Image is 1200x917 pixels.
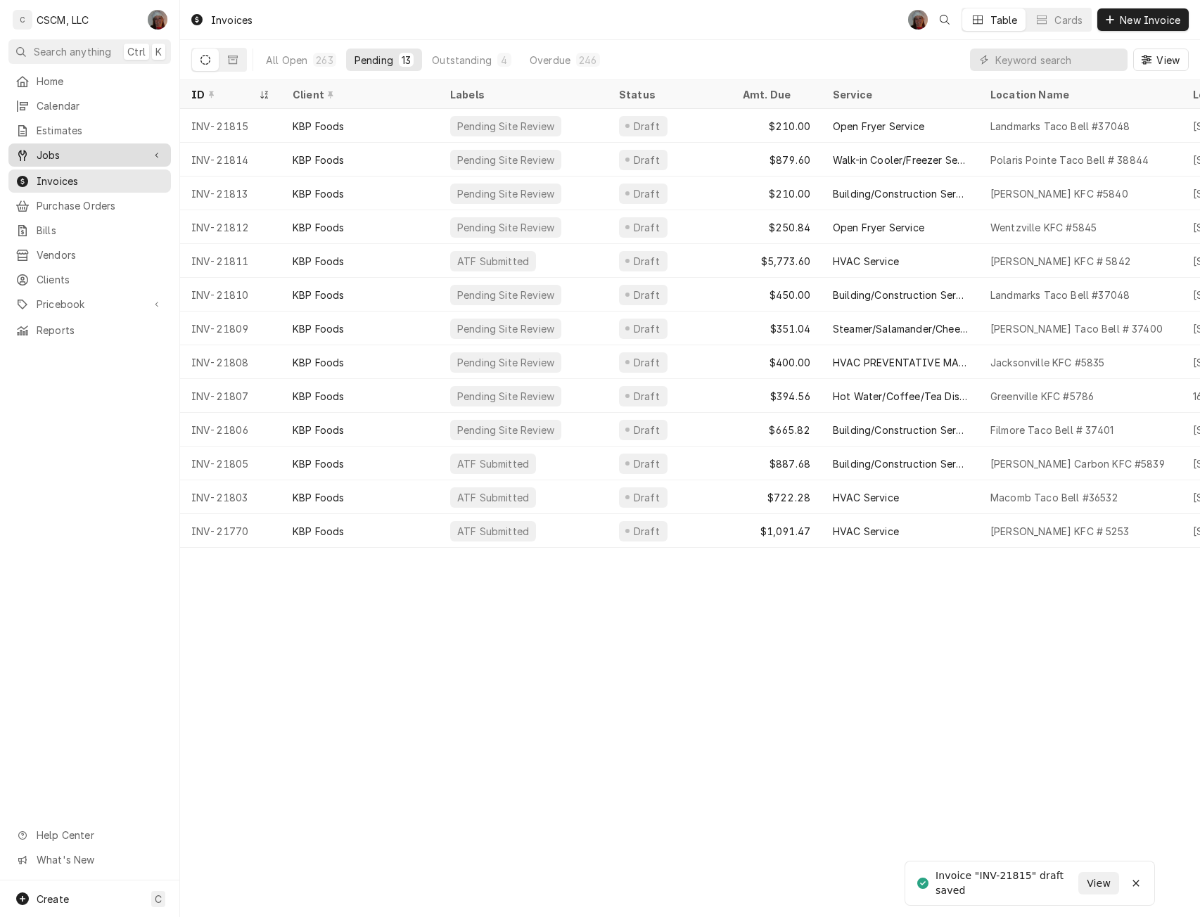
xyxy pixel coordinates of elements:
[833,490,899,505] div: HVAC Service
[8,143,171,167] a: Go to Jobs
[990,13,1018,27] div: Table
[8,119,171,142] a: Estimates
[180,143,281,177] div: INV-21814
[456,456,530,471] div: ATF Submitted
[355,53,393,68] div: Pending
[8,194,171,217] a: Purchase Orders
[180,278,281,312] div: INV-21810
[37,223,164,238] span: Bills
[180,312,281,345] div: INV-21809
[8,319,171,342] a: Reports
[456,355,556,370] div: Pending Site Review
[990,423,1113,437] div: Filmore Taco Bell # 37401
[37,148,143,162] span: Jobs
[632,119,662,134] div: Draft
[8,39,171,64] button: Search anythingCtrlK
[13,10,32,30] div: C
[632,423,662,437] div: Draft
[732,514,822,548] div: $1,091.47
[732,312,822,345] div: $351.04
[936,868,1078,898] div: Invoice "INV-21815" draft saved
[990,288,1130,302] div: Landmarks Taco Bell #37048
[732,109,822,143] div: $210.00
[732,143,822,177] div: $879.60
[833,524,899,539] div: HVAC Service
[37,13,89,27] div: CSCM, LLC
[37,323,164,338] span: Reports
[456,153,556,167] div: Pending Site Review
[37,198,164,213] span: Purchase Orders
[293,186,344,201] div: KBP Foods
[8,823,171,847] a: Go to Help Center
[456,288,556,302] div: Pending Site Review
[402,53,411,68] div: 13
[8,94,171,117] a: Calendar
[180,379,281,413] div: INV-21807
[155,892,162,906] span: C
[37,248,164,262] span: Vendors
[530,53,570,68] div: Overdue
[833,288,968,302] div: Building/Construction Service
[456,321,556,336] div: Pending Site Review
[155,44,162,59] span: K
[632,321,662,336] div: Draft
[127,44,146,59] span: Ctrl
[732,447,822,480] div: $887.68
[316,53,333,68] div: 263
[37,272,164,287] span: Clients
[432,53,492,68] div: Outstanding
[732,177,822,210] div: $210.00
[8,243,171,267] a: Vendors
[632,456,662,471] div: Draft
[833,119,924,134] div: Open Fryer Service
[37,828,162,842] span: Help Center
[995,49,1121,71] input: Keyword search
[990,87,1168,102] div: Location Name
[293,254,344,269] div: KBP Foods
[180,177,281,210] div: INV-21813
[37,74,164,89] span: Home
[908,10,928,30] div: DV
[632,355,662,370] div: Draft
[732,210,822,244] div: $250.84
[990,524,1129,539] div: [PERSON_NAME] KFC # 5253
[8,219,171,242] a: Bills
[833,220,924,235] div: Open Fryer Service
[933,8,956,31] button: Open search
[180,447,281,480] div: INV-21805
[293,87,425,102] div: Client
[1084,876,1113,891] span: View
[1154,53,1182,68] span: View
[990,153,1149,167] div: Polaris Pointe Taco Bell # 38844
[37,852,162,867] span: What's New
[732,379,822,413] div: $394.56
[1097,8,1189,31] button: New Invoice
[191,87,256,102] div: ID
[456,119,556,134] div: Pending Site Review
[37,893,69,905] span: Create
[632,288,662,302] div: Draft
[8,848,171,871] a: Go to What's New
[632,186,662,201] div: Draft
[990,186,1128,201] div: [PERSON_NAME] KFC #5840
[619,87,717,102] div: Status
[990,456,1165,471] div: [PERSON_NAME] Carbon KFC #5839
[833,389,968,404] div: Hot Water/Coffee/Tea Dispenser
[34,44,111,59] span: Search anything
[37,174,164,188] span: Invoices
[1133,49,1189,71] button: View
[632,524,662,539] div: Draft
[456,186,556,201] div: Pending Site Review
[732,278,822,312] div: $450.00
[456,389,556,404] div: Pending Site Review
[732,480,822,514] div: $722.28
[990,220,1097,235] div: Wentzville KFC #5845
[632,254,662,269] div: Draft
[990,389,1094,404] div: Greenville KFC #5786
[833,186,968,201] div: Building/Construction Service
[456,220,556,235] div: Pending Site Review
[293,355,344,370] div: KBP Foods
[180,480,281,514] div: INV-21803
[990,321,1163,336] div: [PERSON_NAME] Taco Bell # 37400
[266,53,307,68] div: All Open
